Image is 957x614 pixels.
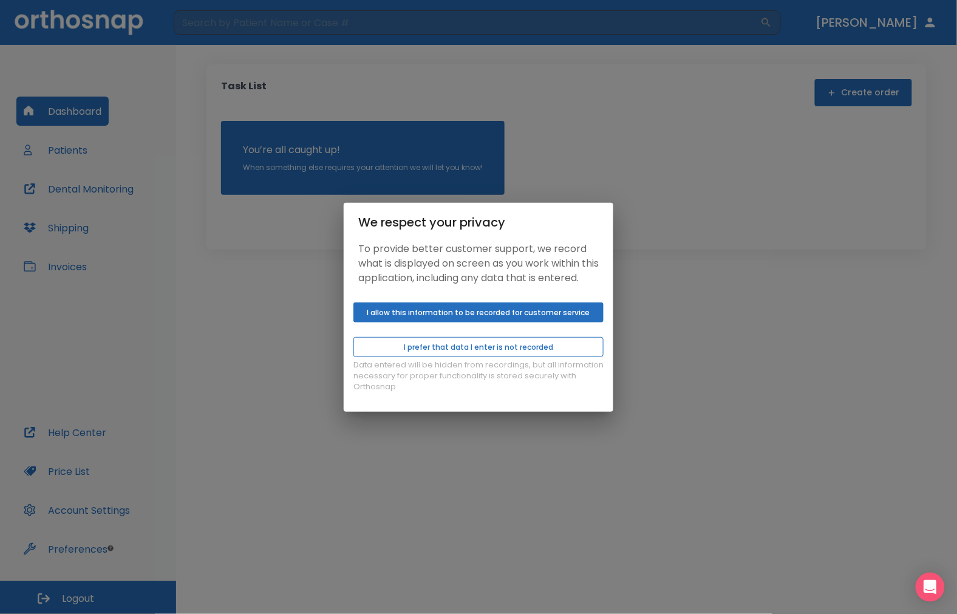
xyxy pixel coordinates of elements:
[353,302,604,322] button: I allow this information to be recorded for customer service
[916,573,945,602] div: Open Intercom Messenger
[358,213,599,232] div: We respect your privacy
[358,242,599,285] p: To provide better customer support, we record what is displayed on screen as you work within this...
[353,337,604,357] button: I prefer that data I enter is not recorded
[353,360,604,392] p: Data entered will be hidden from recordings, but all information necessary for proper functionali...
